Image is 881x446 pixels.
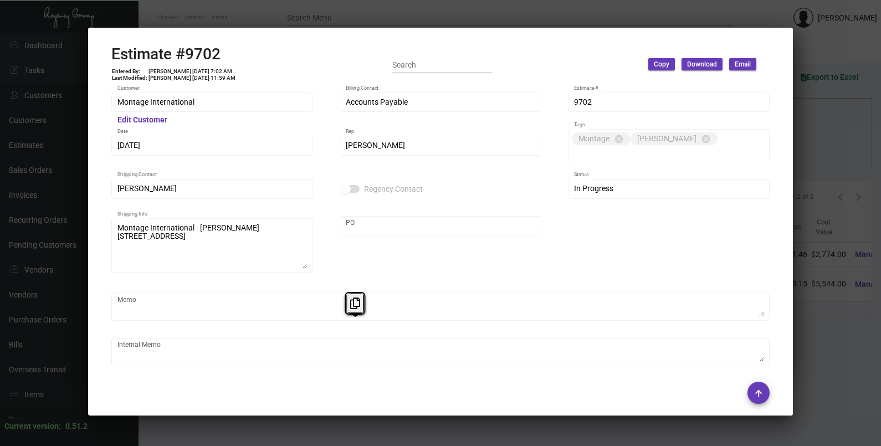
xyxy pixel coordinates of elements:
[729,58,756,70] button: Email
[111,68,148,75] td: Entered By:
[350,298,360,309] i: Copy
[572,132,631,145] mat-chip: Montage
[148,68,236,75] td: [PERSON_NAME] [DATE] 7:02 AM
[148,75,236,81] td: [PERSON_NAME] [DATE] 11:59 AM
[648,58,675,70] button: Copy
[111,75,148,81] td: Last Modified:
[4,421,61,432] div: Current version:
[701,134,711,144] mat-icon: cancel
[65,421,88,432] div: 0.51.2
[654,60,669,69] span: Copy
[631,132,718,145] mat-chip: [PERSON_NAME]
[574,184,613,193] span: In Progress
[735,60,751,69] span: Email
[364,182,423,196] span: Regency Contact
[687,60,717,69] span: Download
[117,116,167,125] mat-hint: Edit Customer
[111,45,236,64] h2: Estimate #9702
[614,134,624,144] mat-icon: cancel
[682,58,723,70] button: Download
